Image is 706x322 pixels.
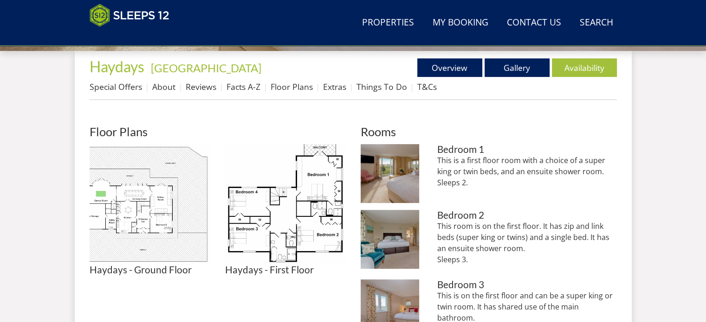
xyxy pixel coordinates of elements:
[361,144,420,203] img: Bedroom 1
[90,4,169,27] img: Sleeps 12
[225,265,346,275] h3: Haydays - First Floor
[437,221,616,265] p: This room is on the first floor. It has zip and link beds (super king or twins) and a single bed....
[417,58,482,77] a: Overview
[361,210,420,269] img: Bedroom 2
[485,58,550,77] a: Gallery
[152,81,175,92] a: About
[85,32,182,40] iframe: Customer reviews powered by Trustpilot
[90,265,210,275] h3: Haydays - Ground Floor
[437,210,616,221] h3: Bedroom 2
[227,81,260,92] a: Facts A-Z
[503,13,565,33] a: Contact Us
[271,81,313,92] a: Floor Plans
[576,13,617,33] a: Search
[225,144,346,265] img: Haydays - First Floor
[552,58,617,77] a: Availability
[151,61,261,75] a: [GEOGRAPHIC_DATA]
[437,155,616,188] p: This is a first floor room with a choice of a super king or twin beds, and an ensuite shower room...
[323,81,346,92] a: Extras
[437,144,616,155] h3: Bedroom 1
[90,125,346,138] h2: Floor Plans
[90,57,147,76] a: Haydays
[358,13,418,33] a: Properties
[437,279,616,290] h3: Bedroom 3
[361,125,617,138] h2: Rooms
[90,57,144,76] span: Haydays
[90,81,142,92] a: Special Offers
[147,61,261,75] span: -
[429,13,492,33] a: My Booking
[90,144,210,265] img: Haydays - Ground Floor
[186,81,216,92] a: Reviews
[356,81,407,92] a: Things To Do
[417,81,437,92] a: T&Cs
